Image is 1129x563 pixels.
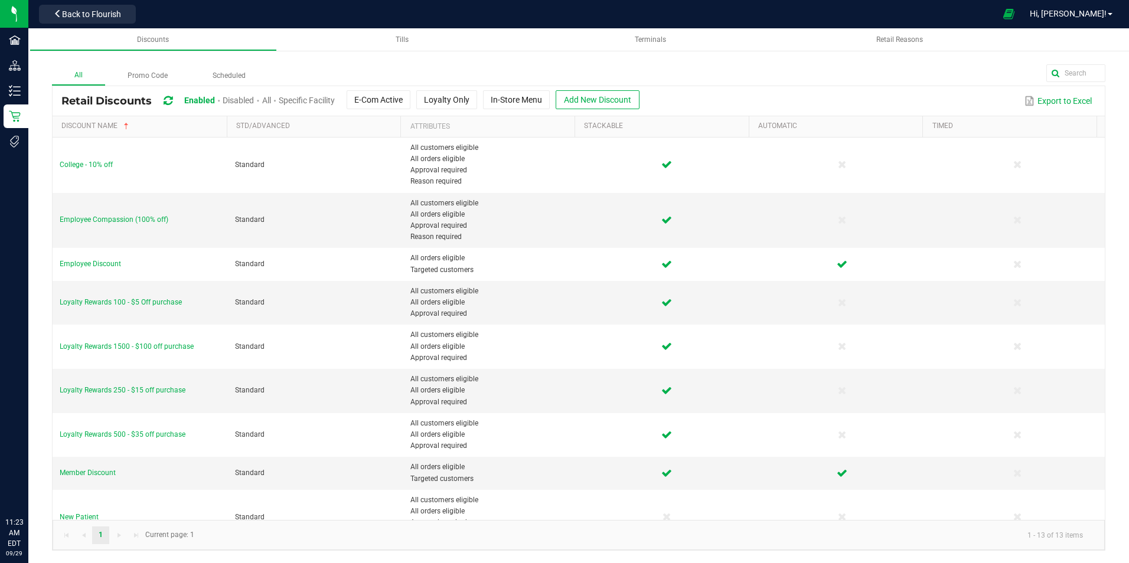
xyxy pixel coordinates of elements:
span: Disabled [223,96,254,105]
span: All orders eligible [410,297,572,308]
th: Attributes [400,116,575,138]
iframe: Resource center [12,469,47,504]
div: Retail Discounts [61,90,648,112]
span: All orders eligible [410,385,572,396]
span: All customers eligible [410,142,572,153]
button: In-Store Menu [483,90,550,109]
span: All [262,96,271,105]
span: Standard [235,298,265,306]
kendo-pager: Current page: 1 [53,520,1105,550]
span: Sortable [122,122,131,131]
span: Approval required [410,165,572,176]
button: Loyalty Only [416,90,477,109]
span: All orders eligible [410,253,572,264]
a: AutomaticSortable [758,122,918,131]
button: Back to Flourish [39,5,136,24]
span: Tills [396,35,409,44]
a: Std/AdvancedSortable [236,122,396,131]
span: All orders eligible [410,153,572,165]
span: Approval required [410,517,572,528]
span: Specific Facility [279,96,335,105]
span: Loyalty Rewards 250 - $15 off purchase [60,386,185,394]
span: Loyalty Rewards 500 - $35 off purchase [60,430,185,438]
span: Approval required [410,352,572,364]
span: Standard [235,513,265,521]
span: Reason required [410,176,572,187]
span: Employee Compassion (100% off) [60,215,168,224]
p: 09/29 [5,549,23,558]
span: Employee Discount [60,260,121,268]
input: Search [1046,64,1105,82]
span: Standard [235,430,265,438]
span: All orders eligible [410,209,572,220]
inline-svg: Tags [9,136,21,148]
span: All orders eligible [410,506,572,517]
span: Loyalty Rewards 100 - $5 Off purchase [60,298,182,306]
span: New Patient [60,513,99,521]
span: Standard [235,342,265,351]
span: College - 10% off [60,161,113,169]
span: All customers eligible [410,418,572,429]
a: Discount NameSortable [61,122,222,131]
label: All [52,66,105,86]
span: Retail Reasons [876,35,923,44]
span: Add New Discount [564,95,631,104]
inline-svg: Inventory [9,85,21,97]
inline-svg: Retail [9,110,21,122]
span: Standard [235,386,265,394]
span: Back to Flourish [62,9,121,19]
span: All orders eligible [410,429,572,440]
span: Approval required [410,220,572,231]
span: All customers eligible [410,495,572,506]
a: TimedSortable [932,122,1092,131]
span: Targeted customers [410,473,572,485]
span: Member Discount [60,469,116,477]
span: Standard [235,215,265,224]
span: Standard [235,469,265,477]
span: Reason required [410,231,572,243]
span: Standard [235,260,265,268]
span: Standard [235,161,265,169]
label: Promo Code [105,67,190,85]
kendo-pager-info: 1 - 13 of 13 items [201,525,1092,545]
button: E-Com Active [347,90,410,109]
span: Approval required [410,397,572,408]
a: Page 1 [92,526,109,544]
inline-svg: Distribution [9,60,21,71]
span: Loyalty Rewards 1500 - $100 off purchase [60,342,194,351]
span: All customers eligible [410,198,572,209]
span: All orders eligible [410,461,572,473]
button: Add New Discount [556,90,639,109]
p: 11:23 AM EDT [5,517,23,549]
a: StackableSortable [584,122,744,131]
span: All customers eligible [410,286,572,297]
span: Hi, [PERSON_NAME]! [1030,9,1107,18]
span: All customers eligible [410,374,572,385]
span: Approval required [410,308,572,319]
span: Targeted customers [410,264,572,276]
span: Approval required [410,440,572,451]
span: All orders eligible [410,341,572,352]
button: Export to Excel [1022,91,1095,111]
span: Open Ecommerce Menu [996,2,1022,25]
span: Terminals [635,35,666,44]
inline-svg: Facilities [9,34,21,46]
span: Discounts [137,35,169,44]
label: Scheduled [190,67,268,85]
span: All customers eligible [410,329,572,341]
span: Enabled [184,96,215,105]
